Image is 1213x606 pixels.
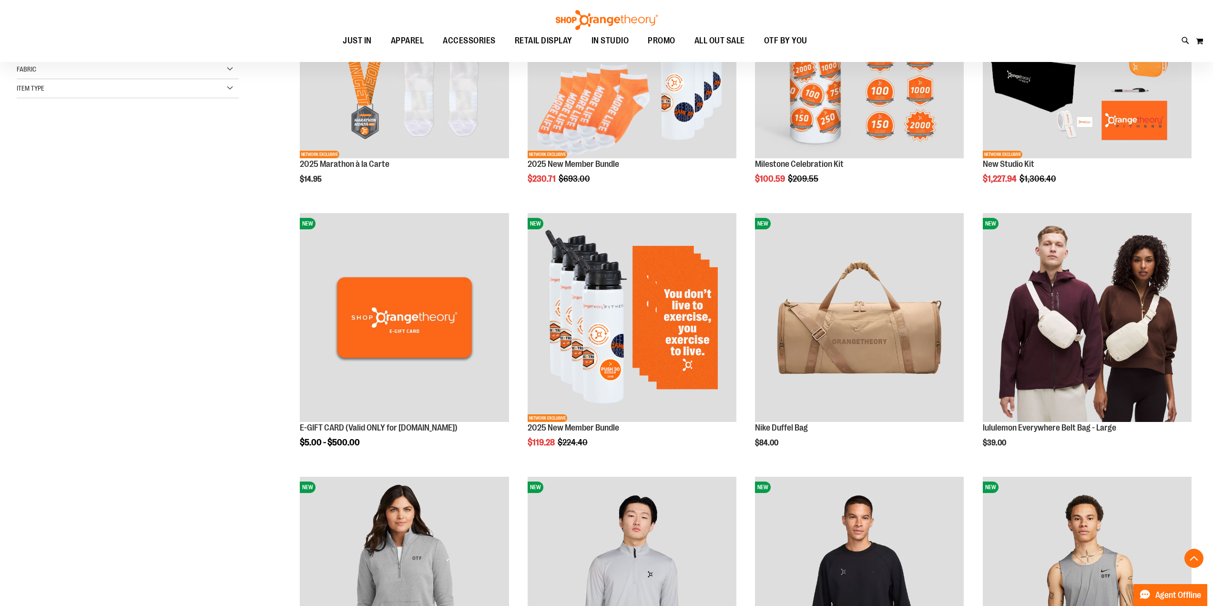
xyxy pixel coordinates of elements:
[528,174,557,184] span: $230.71
[515,30,572,51] span: RETAIL DISPLAY
[983,151,1022,158] span: NETWORK EXCLUSIVE
[300,159,389,169] a: 2025 Marathon à la Carte
[755,218,771,229] span: NEW
[300,482,316,493] span: NEW
[528,151,567,158] span: NETWORK EXCLUSIVE
[300,423,458,432] a: E-GIFT CARD (Valid ONLY for [DOMAIN_NAME])
[528,414,567,422] span: NETWORK EXCLUSIVE
[755,159,844,169] a: Milestone Celebration Kit
[300,175,323,184] span: $14.95
[300,213,509,422] img: E-GIFT CARD (Valid ONLY for ShopOrangetheory.com)
[558,438,589,447] span: $224.40
[755,174,786,184] span: $100.59
[764,30,807,51] span: OTF BY YOU
[983,218,999,229] span: NEW
[300,438,360,447] span: $5.00 - $500.00
[554,10,659,30] img: Shop Orangetheory
[343,30,372,51] span: JUST IN
[443,30,496,51] span: ACCESSORIES
[755,482,771,493] span: NEW
[528,423,619,432] a: 2025 New Member Bundle
[983,213,1192,423] a: lululemon Everywhere Belt Bag - LargeNEW
[1184,549,1203,568] button: Back To Top
[983,213,1192,422] img: lululemon Everywhere Belt Bag - Large
[1155,591,1201,600] span: Agent Offline
[983,159,1034,169] a: New Studio Kit
[648,30,675,51] span: PROMO
[300,213,509,423] a: E-GIFT CARD (Valid ONLY for ShopOrangetheory.com)NEW
[591,30,629,51] span: IN STUDIO
[788,174,820,184] span: $209.55
[559,174,591,184] span: $693.00
[300,151,339,158] span: NETWORK EXCLUSIVE
[391,30,424,51] span: APPAREL
[983,482,999,493] span: NEW
[1019,174,1058,184] span: $1,306.40
[1133,584,1207,606] button: Agent Offline
[755,213,964,422] img: Nike Duffel Bag
[17,84,44,92] span: Item Type
[755,439,780,447] span: $84.00
[755,213,964,423] a: Nike Duffel BagNEW
[528,159,619,169] a: 2025 New Member Bundle
[528,213,736,422] img: 2025 New Member Bundle
[983,423,1116,432] a: lululemon Everywhere Belt Bag - Large
[983,439,1008,447] span: $39.00
[750,208,968,472] div: product
[300,218,316,229] span: NEW
[694,30,745,51] span: ALL OUT SALE
[978,208,1196,472] div: product
[528,438,556,447] span: $119.28
[528,213,736,423] a: 2025 New Member BundleNEWNETWORK EXCLUSIVE
[755,423,808,432] a: Nike Duffel Bag
[17,65,36,73] span: Fabric
[983,174,1018,184] span: $1,227.94
[528,482,543,493] span: NEW
[295,208,513,472] div: product
[528,218,543,229] span: NEW
[523,208,741,472] div: product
